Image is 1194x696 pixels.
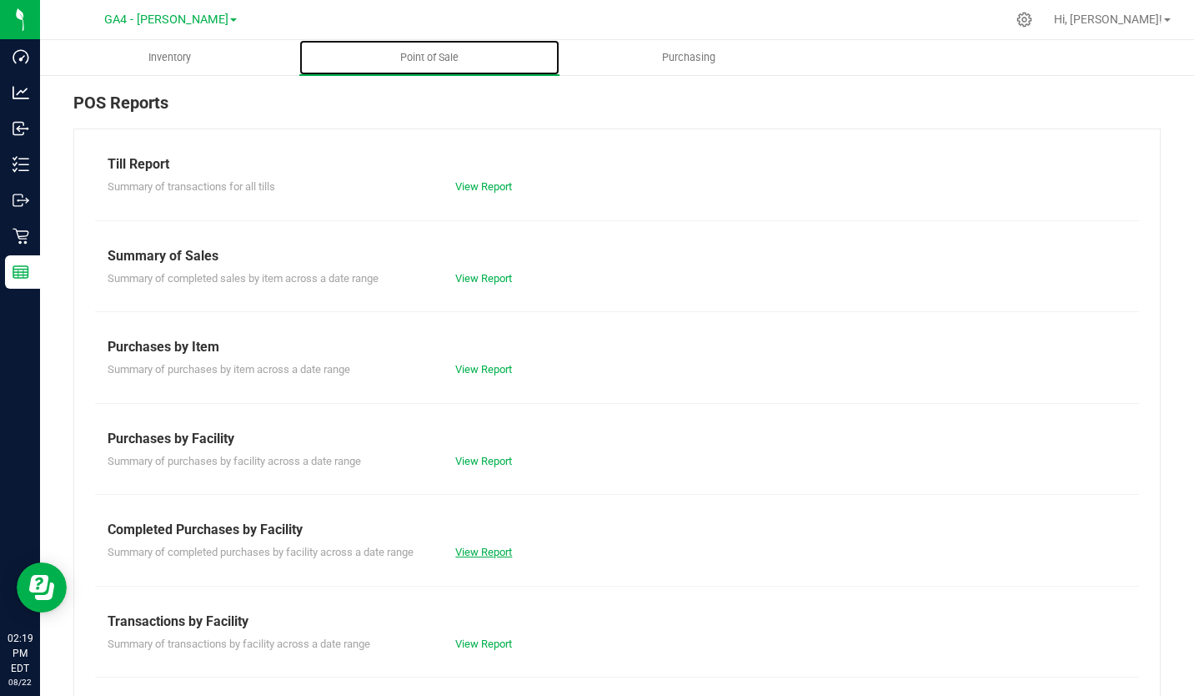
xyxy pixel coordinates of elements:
[13,264,29,280] inline-svg: Reports
[108,429,1126,449] div: Purchases by Facility
[108,612,1126,632] div: Transactions by Facility
[108,638,370,650] span: Summary of transactions by facility across a date range
[8,676,33,688] p: 08/22
[13,192,29,209] inline-svg: Outbound
[13,48,29,65] inline-svg: Dashboard
[455,180,512,193] a: View Report
[108,520,1126,540] div: Completed Purchases by Facility
[13,228,29,245] inline-svg: Retail
[378,50,481,65] span: Point of Sale
[640,50,738,65] span: Purchasing
[559,40,819,75] a: Purchasing
[17,562,67,613] iframe: Resource center
[108,154,1126,174] div: Till Report
[73,90,1161,129] div: POS Reports
[108,363,350,376] span: Summary of purchases by item across a date range
[13,84,29,101] inline-svg: Analytics
[108,180,275,193] span: Summary of transactions for all tills
[299,40,559,75] a: Point of Sale
[40,40,299,75] a: Inventory
[104,13,228,27] span: GA4 - [PERSON_NAME]
[126,50,213,65] span: Inventory
[108,337,1126,357] div: Purchases by Item
[1014,12,1035,28] div: Manage settings
[13,156,29,173] inline-svg: Inventory
[8,631,33,676] p: 02:19 PM EDT
[108,272,379,285] span: Summary of completed sales by item across a date range
[455,638,512,650] a: View Report
[108,546,414,558] span: Summary of completed purchases by facility across a date range
[455,272,512,285] a: View Report
[455,546,512,558] a: View Report
[1054,13,1162,26] span: Hi, [PERSON_NAME]!
[455,363,512,376] a: View Report
[455,455,512,467] a: View Report
[108,246,1126,266] div: Summary of Sales
[13,120,29,137] inline-svg: Inbound
[108,455,361,467] span: Summary of purchases by facility across a date range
